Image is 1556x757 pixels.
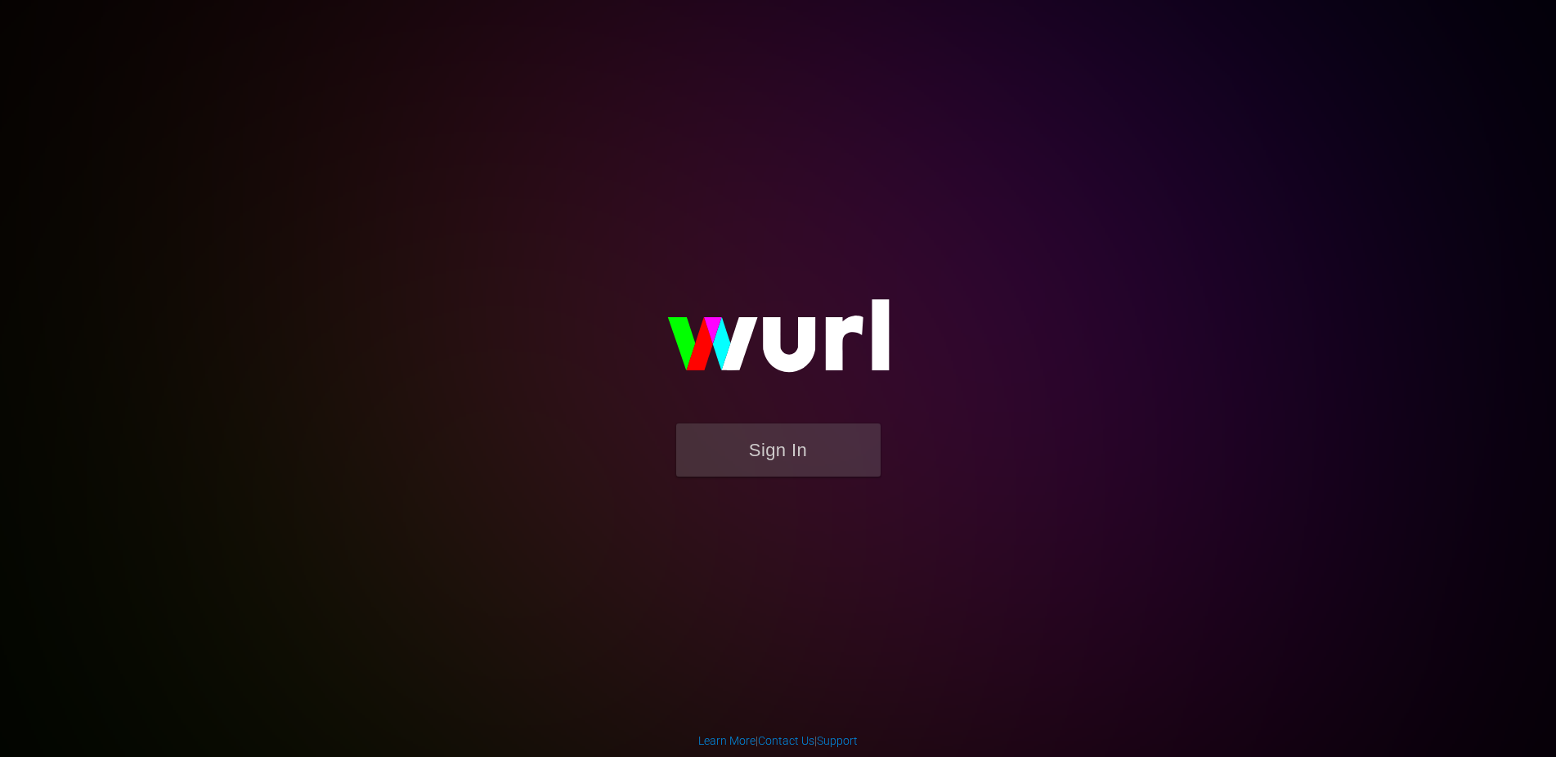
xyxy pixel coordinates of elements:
a: Support [817,734,858,747]
button: Sign In [676,423,881,477]
img: wurl-logo-on-black-223613ac3d8ba8fe6dc639794a292ebdb59501304c7dfd60c99c58986ef67473.svg [615,264,942,423]
a: Contact Us [758,734,814,747]
div: | | [698,732,858,749]
a: Learn More [698,734,756,747]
